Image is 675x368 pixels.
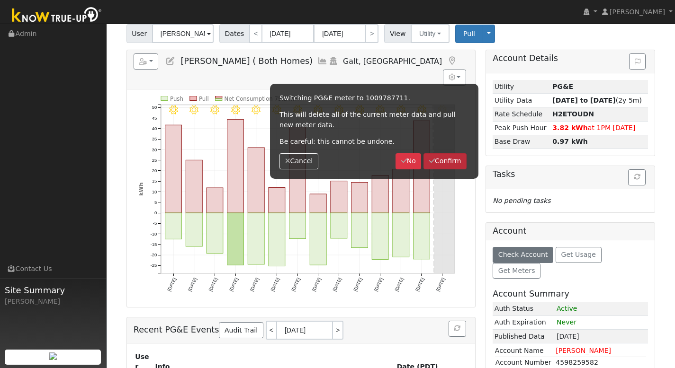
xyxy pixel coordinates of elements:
[493,169,648,179] h5: Tasks
[279,110,469,130] p: This will delete all of the current meter data and pull new meter data.
[493,135,551,149] td: Base Draw
[551,121,648,135] td: at 1PM [DATE]
[493,197,550,204] i: No pending tasks
[557,333,579,340] span: [DATE]
[331,181,347,213] rect: onclick=""
[248,213,264,264] rect: onclick=""
[498,251,548,258] span: Check Account
[279,137,469,147] p: Be careful: this cannot be undone.
[166,277,177,292] text: [DATE]
[165,125,181,213] rect: onclick=""
[493,330,555,343] td: Published Data
[152,105,157,110] text: 50
[310,194,326,213] rect: onclick=""
[310,213,326,265] rect: onclick=""
[552,110,594,118] strong: K
[207,277,218,292] text: [DATE]
[552,96,615,104] strong: [DATE] to [DATE]
[49,352,57,360] img: retrieve
[610,8,665,16] span: [PERSON_NAME]
[231,105,240,114] i: 9/04 - Clear
[134,321,468,340] h5: Recent PG&E Events
[493,107,551,121] td: Rate Schedule
[555,302,648,316] td: 1
[351,213,368,248] rect: onclick=""
[333,321,343,340] a: >
[493,226,526,236] h5: Account
[189,105,198,114] i: 9/02 - Clear
[152,147,157,152] text: 30
[186,213,202,246] rect: onclick=""
[495,345,555,356] td: Account Name
[317,56,328,66] a: Multi-Series Graph
[343,57,442,66] span: Galt, [GEOGRAPHIC_DATA]
[351,182,368,212] rect: onclick=""
[126,24,153,43] span: User
[498,267,535,274] span: Get Meters
[493,263,540,279] button: Get Meters
[180,56,313,66] span: [PERSON_NAME] ( Both Homes)
[150,231,157,237] text: -10
[372,175,388,213] rect: onclick=""
[154,200,157,205] text: 5
[555,345,647,356] td: [PERSON_NAME]
[435,277,446,292] text: [DATE]
[629,53,646,70] button: Issue History
[495,357,556,368] td: Account Number
[7,5,107,26] img: Know True-Up
[269,213,285,266] rect: onclick=""
[153,220,157,226] text: -5
[447,56,457,66] a: Map
[186,160,202,213] rect: onclick=""
[493,247,553,263] button: Check Account
[150,252,157,257] text: -20
[207,188,223,213] rect: onclick=""
[372,213,388,259] rect: onclick=""
[152,178,157,184] text: 15
[290,277,301,292] text: [DATE]
[628,169,646,185] button: Refresh
[556,247,602,263] button: Get Usage
[269,187,285,213] rect: onclick=""
[289,213,306,239] rect: onclick=""
[248,148,264,213] rect: onclick=""
[365,24,378,43] a: >
[493,315,555,329] td: Auth Expiration
[219,322,263,338] a: Audit Trail
[152,126,157,131] text: 40
[555,315,648,329] td: Never
[411,24,450,43] button: Utility
[332,277,342,292] text: [DATE]
[552,138,588,145] strong: 0.97 kWh
[152,168,157,173] text: 20
[152,115,157,121] text: 45
[154,210,157,215] text: 0
[227,120,243,213] rect: onclick=""
[384,24,411,43] span: View
[228,277,239,292] text: [DATE]
[150,263,157,268] text: -25
[252,105,261,114] i: 9/05 - Clear
[170,95,183,102] text: Push
[5,297,101,307] div: [PERSON_NAME]
[413,213,430,259] rect: onclick=""
[552,124,588,131] strong: 3.82 kWh
[555,357,646,368] td: 4598259582
[493,121,551,135] td: Peak Push Hour
[493,302,555,316] td: Auth Status
[165,213,181,239] rect: onclick=""
[328,56,338,66] a: Login As (last Never)
[414,277,425,292] text: [DATE]
[152,136,157,141] text: 35
[331,213,347,238] rect: onclick=""
[152,158,157,163] text: 25
[5,284,101,297] span: Site Summary
[493,94,551,107] td: Utility Data
[493,53,648,63] h5: Account Details
[165,56,176,66] a: Edit User (28906)
[561,251,596,258] span: Get Usage
[219,24,250,43] span: Dates
[249,277,260,292] text: [DATE]
[137,183,144,196] text: kWh
[266,321,276,340] a: <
